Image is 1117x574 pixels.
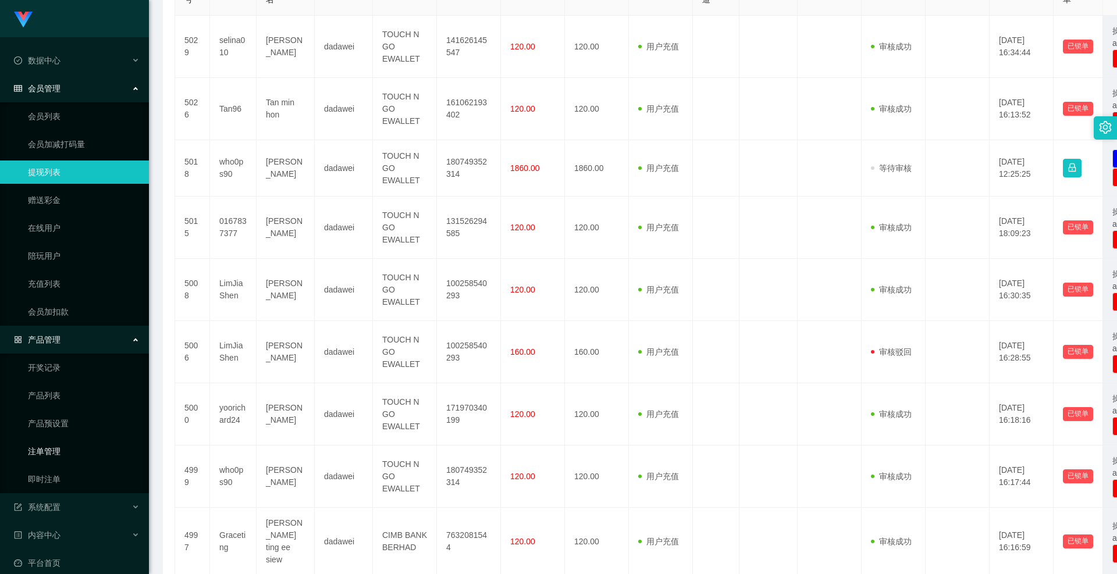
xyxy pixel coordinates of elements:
[210,78,257,140] td: Tan96
[14,336,22,344] i: 图标: appstore-o
[565,445,629,508] td: 120.00
[373,140,437,197] td: TOUCH N GO EWALLET
[1063,40,1093,54] button: 已锁单
[871,537,912,546] span: 审核成功
[638,223,679,232] span: 用户充值
[510,163,540,173] span: 1860.00
[14,503,22,511] i: 图标: form
[1063,220,1093,234] button: 已锁单
[638,163,679,173] span: 用户充值
[175,383,210,445] td: 5000
[28,244,140,268] a: 陪玩用户
[257,140,315,197] td: [PERSON_NAME]
[437,383,501,445] td: 171970340199
[28,161,140,184] a: 提现列表
[565,383,629,445] td: 120.00
[373,197,437,259] td: TOUCH N GO EWALLET
[28,188,140,212] a: 赠送彩金
[990,16,1054,78] td: [DATE] 16:34:44
[871,347,912,356] span: 审核驳回
[175,321,210,383] td: 5006
[871,409,912,419] span: 审核成功
[210,321,257,383] td: LimJiaShen
[373,16,437,78] td: TOUCH N GO EWALLET
[210,445,257,508] td: who0ps90
[257,78,315,140] td: Tan min hon
[990,197,1054,259] td: [DATE] 18:09:23
[175,259,210,321] td: 5008
[373,445,437,508] td: TOUCH N GO EWALLET
[315,16,373,78] td: dadawei
[871,163,912,173] span: 等待审核
[210,197,257,259] td: 0167837377
[257,445,315,508] td: [PERSON_NAME]
[638,537,679,546] span: 用户充值
[871,285,912,294] span: 审核成功
[175,197,210,259] td: 5015
[257,259,315,321] td: [PERSON_NAME]
[28,468,140,491] a: 即时注单
[14,56,61,65] span: 数据中心
[257,321,315,383] td: [PERSON_NAME]
[373,383,437,445] td: TOUCH N GO EWALLET
[14,12,33,28] img: logo.9652507e.png
[315,197,373,259] td: dadawei
[14,335,61,344] span: 产品管理
[565,259,629,321] td: 120.00
[510,223,535,232] span: 120.00
[1099,121,1112,134] i: 图标: setting
[437,197,501,259] td: 131526294585
[565,140,629,197] td: 1860.00
[257,16,315,78] td: [PERSON_NAME]
[373,321,437,383] td: TOUCH N GO EWALLET
[175,445,210,508] td: 4999
[871,42,912,51] span: 审核成功
[28,384,140,407] a: 产品列表
[990,383,1054,445] td: [DATE] 16:18:16
[1063,407,1093,421] button: 已锁单
[638,104,679,113] span: 用户充值
[210,383,257,445] td: yoorichard24
[510,285,535,294] span: 120.00
[565,78,629,140] td: 120.00
[175,16,210,78] td: 5029
[1063,159,1082,177] button: 图标: lock
[871,223,912,232] span: 审核成功
[437,445,501,508] td: 180749352314
[28,412,140,435] a: 产品预设置
[990,321,1054,383] td: [DATE] 16:28:55
[28,272,140,295] a: 充值列表
[871,104,912,113] span: 审核成功
[565,16,629,78] td: 120.00
[315,445,373,508] td: dadawei
[373,259,437,321] td: TOUCH N GO EWALLET
[315,259,373,321] td: dadawei
[28,105,140,128] a: 会员列表
[510,347,535,356] span: 160.00
[990,140,1054,197] td: [DATE] 12:25:25
[510,409,535,419] span: 120.00
[315,78,373,140] td: dadawei
[28,356,140,379] a: 开奖记录
[1063,345,1093,359] button: 已锁单
[510,537,535,546] span: 120.00
[210,16,257,78] td: selina010
[210,259,257,321] td: LimJiaShen
[315,321,373,383] td: dadawei
[871,472,912,481] span: 审核成功
[638,409,679,419] span: 用户充值
[14,531,22,539] i: 图标: profile
[373,78,437,140] td: TOUCH N GO EWALLET
[14,56,22,65] i: 图标: check-circle-o
[14,84,61,93] span: 会员管理
[315,140,373,197] td: dadawei
[565,197,629,259] td: 120.00
[638,42,679,51] span: 用户充值
[437,321,501,383] td: 100258540293
[1063,469,1093,483] button: 已锁单
[510,472,535,481] span: 120.00
[1063,534,1093,548] button: 已锁单
[1063,283,1093,297] button: 已锁单
[14,502,61,512] span: 系统配置
[315,383,373,445] td: dadawei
